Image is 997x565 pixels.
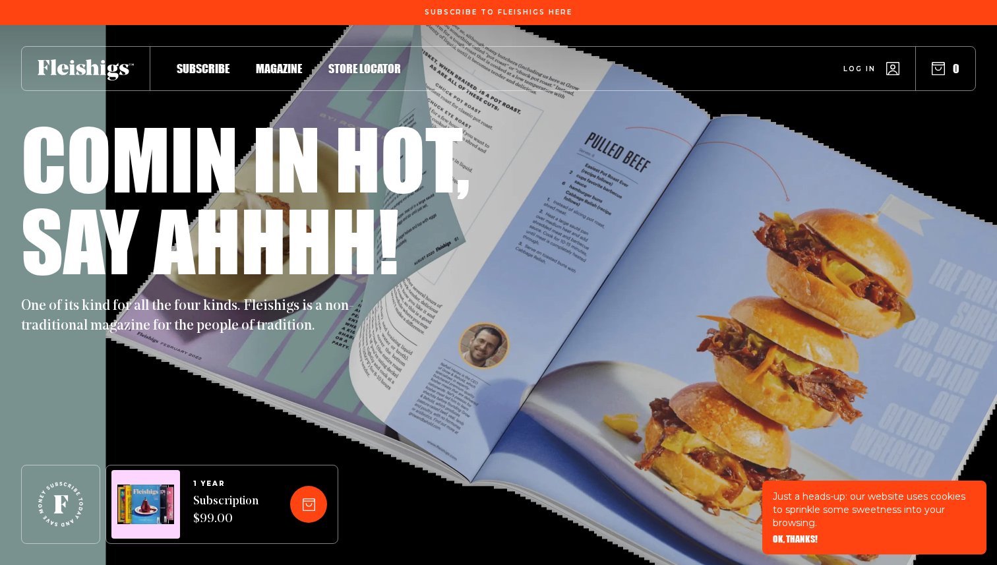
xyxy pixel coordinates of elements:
span: Log in [843,64,876,74]
p: One of its kind for all the four kinds. Fleishigs is a non-traditional magazine for the people of... [21,297,364,336]
a: Store locator [328,59,401,77]
a: Magazine [256,59,302,77]
button: OK, THANKS! [773,535,818,544]
span: Magazine [256,61,302,76]
a: Log in [843,62,899,75]
a: Subscribe [177,59,229,77]
a: 1 YEARSubscription $99.00 [193,480,258,529]
p: Just a heads-up: our website uses cookies to sprinkle some sweetness into your browsing. [773,490,976,529]
span: Subscribe To Fleishigs Here [425,9,572,16]
button: 0 [932,61,959,76]
span: Subscribe [177,61,229,76]
a: Subscribe To Fleishigs Here [422,9,575,15]
h1: Comin in hot, [21,117,470,199]
h1: Say ahhhh! [21,199,399,281]
span: 1 YEAR [193,480,258,488]
span: Subscription $99.00 [193,493,258,529]
span: Store locator [328,61,401,76]
img: Magazines image [117,485,174,525]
